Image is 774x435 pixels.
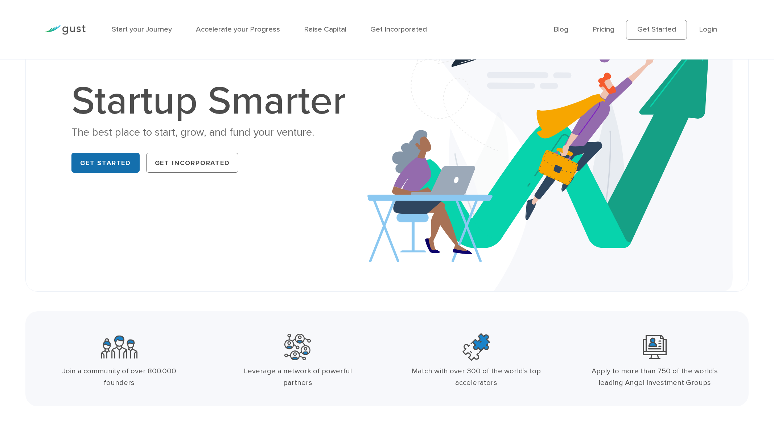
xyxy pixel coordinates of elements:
[643,332,667,362] img: Leading Angel Investment
[196,25,280,34] a: Accelerate your Progress
[101,332,137,362] img: Community Founders
[304,25,346,34] a: Raise Capital
[71,82,355,121] h1: Startup Smarter
[588,365,721,389] div: Apply to more than 750 of the world’s leading Angel Investment Groups
[370,25,427,34] a: Get Incorporated
[699,25,717,34] a: Login
[146,153,238,172] a: Get Incorporated
[112,25,172,34] a: Start your Journey
[553,25,568,34] a: Blog
[284,332,311,362] img: Powerful Partners
[45,25,86,35] img: Gust Logo
[71,153,139,172] a: Get Started
[626,20,687,40] a: Get Started
[462,332,490,362] img: Top Accelerators
[71,125,355,140] div: The best place to start, grow, and fund your venture.
[53,365,186,389] div: Join a community of over 800,000 founders
[231,365,364,389] div: Leverage a network of powerful partners
[410,365,543,389] div: Match with over 300 of the world’s top accelerators
[592,25,614,34] a: Pricing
